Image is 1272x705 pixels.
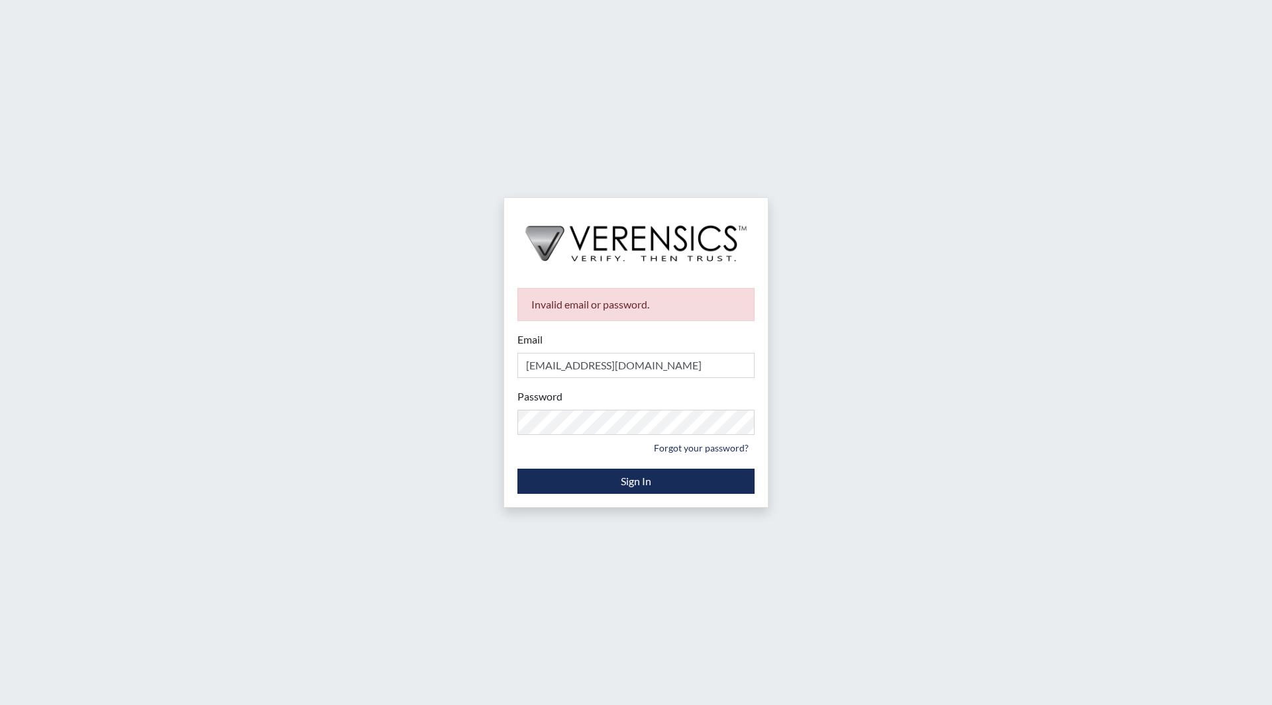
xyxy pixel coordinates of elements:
a: Forgot your password? [648,438,755,458]
button: Sign In [517,469,755,494]
label: Email [517,332,543,348]
label: Password [517,389,562,404]
img: logo-wide-black.2aad4157.png [504,198,768,275]
input: Email [517,353,755,378]
div: Invalid email or password. [517,288,755,321]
